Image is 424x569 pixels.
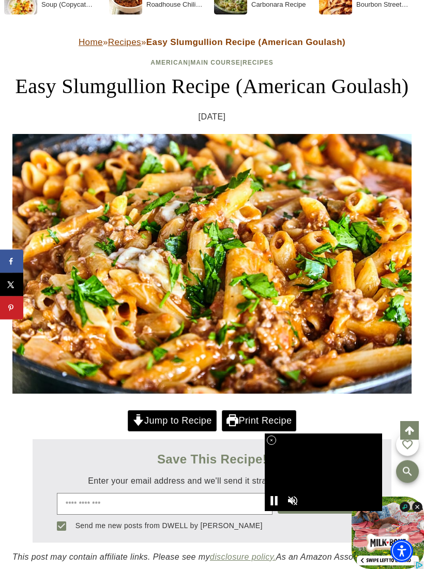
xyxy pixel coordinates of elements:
[79,37,103,47] a: Home
[108,37,141,47] a: Recipes
[146,37,345,47] strong: Easy Slumgullion Recipe (American Goulash)
[346,491,424,569] iframe: Advertisement
[400,502,410,512] img: info_dark.svg
[12,71,412,102] h1: Easy Slumgullion Recipe (American Goulash)
[12,134,412,394] img: Slumgullion on a plate
[199,110,226,124] time: [DATE]
[400,421,419,440] a: Scroll to top
[79,37,345,47] span: » »
[150,59,273,66] span: | |
[128,410,217,431] a: Jump to Recipe
[190,59,240,66] a: Main Course
[412,502,422,512] img: close_dark.svg
[150,59,188,66] a: American
[390,540,413,562] div: Accessibility Menu
[222,410,296,431] a: Print Recipe
[243,59,274,66] a: Recipes
[210,552,276,561] a: disclosure policy.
